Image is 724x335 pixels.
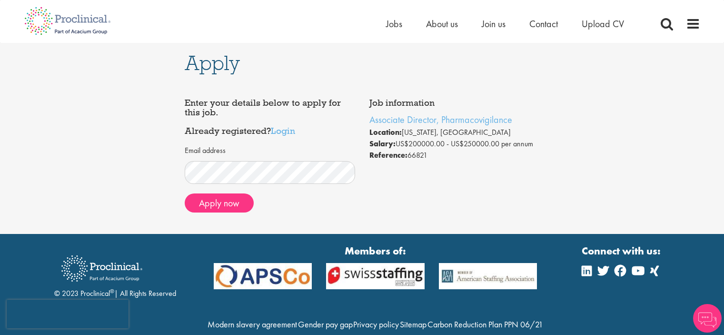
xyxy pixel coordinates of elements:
span: Apply [185,50,240,76]
li: 66821 [369,150,540,161]
strong: Salary: [369,139,396,149]
a: Carbon Reduction Plan PPN 06/21 [427,319,543,330]
h4: Job information [369,98,540,108]
strong: Members of: [214,244,537,258]
img: APSCo [432,263,545,289]
h4: Enter your details below to apply for this job. Already registered? [185,98,355,136]
strong: Reference: [369,150,407,160]
a: Associate Director, Pharmacovigilance [369,113,512,126]
a: Contact [529,18,558,30]
img: APSCo [319,263,432,289]
sup: ® [110,287,114,295]
strong: Connect with us: [582,244,663,258]
iframe: reCAPTCHA [7,300,129,328]
img: Proclinical Recruitment [54,249,149,288]
a: Join us [482,18,506,30]
a: Privacy policy [353,319,399,330]
a: Login [271,125,295,136]
label: Email address [185,145,226,156]
button: Apply now [185,193,254,213]
a: Modern slavery agreement [208,319,297,330]
strong: Location: [369,127,402,137]
div: © 2023 Proclinical | All Rights Reserved [54,248,176,299]
a: Jobs [386,18,402,30]
a: Upload CV [582,18,624,30]
a: Gender pay gap [298,319,353,330]
li: US$200000.00 - US$250000.00 per annum [369,138,540,150]
img: Chatbot [693,304,722,333]
a: About us [426,18,458,30]
a: Sitemap [400,319,426,330]
li: [US_STATE], [GEOGRAPHIC_DATA] [369,127,540,138]
img: APSCo [207,263,319,289]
